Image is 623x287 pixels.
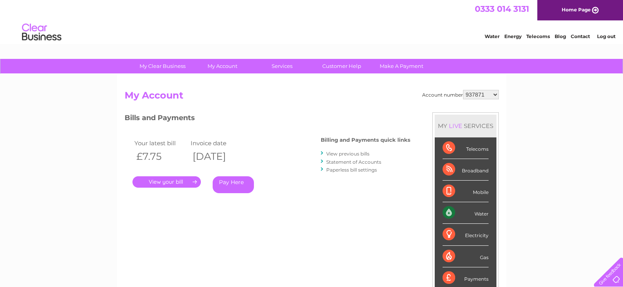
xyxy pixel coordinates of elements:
div: Clear Business is a trading name of Verastar Limited (registered in [GEOGRAPHIC_DATA] No. 3667643... [126,4,498,38]
a: View previous bills [326,151,369,157]
a: Customer Help [309,59,374,73]
div: Electricity [443,224,489,245]
div: MY SERVICES [435,115,496,137]
td: Invoice date [189,138,245,148]
a: 0333 014 3131 [475,4,529,14]
a: Blog [555,33,566,39]
div: Account number [422,90,499,99]
td: Your latest bill [132,138,189,148]
a: Make A Payment [369,59,434,73]
a: My Clear Business [130,59,195,73]
th: [DATE] [189,148,245,165]
th: £7.75 [132,148,189,165]
div: Gas [443,246,489,267]
div: LIVE [447,122,464,130]
img: logo.png [22,20,62,44]
a: . [132,176,201,188]
a: Paperless bill settings [326,167,377,173]
div: Broadband [443,159,489,181]
a: Energy [504,33,522,39]
a: Water [485,33,500,39]
div: Mobile [443,181,489,202]
div: Telecoms [443,137,489,159]
a: Log out [597,33,616,39]
a: Pay Here [213,176,254,193]
h3: Bills and Payments [125,112,410,126]
a: Statement of Accounts [326,159,381,165]
a: Contact [571,33,590,39]
a: My Account [190,59,255,73]
h4: Billing and Payments quick links [321,137,410,143]
h2: My Account [125,90,499,105]
div: Water [443,202,489,224]
a: Services [250,59,314,73]
a: Telecoms [526,33,550,39]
